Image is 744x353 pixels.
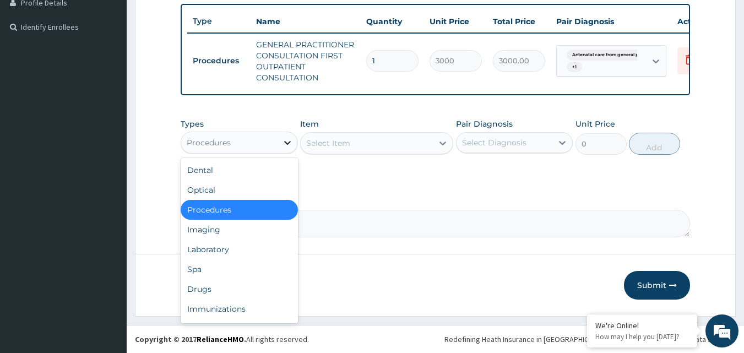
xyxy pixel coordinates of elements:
[181,6,207,32] div: Minimize live chat window
[64,106,152,218] span: We're online!
[181,259,298,279] div: Spa
[57,62,185,76] div: Chat with us now
[181,160,298,180] div: Dental
[181,319,298,339] div: Others
[187,51,251,71] td: Procedures
[595,321,689,330] div: We're Online!
[187,11,251,31] th: Type
[567,62,582,73] span: + 1
[197,334,244,344] a: RelianceHMO
[567,50,649,61] span: Antenatal care from general pr...
[306,138,350,149] div: Select Item
[181,180,298,200] div: Optical
[187,137,231,148] div: Procedures
[181,279,298,299] div: Drugs
[135,334,246,344] strong: Copyright © 2017 .
[181,299,298,319] div: Immunizations
[251,34,361,89] td: GENERAL PRACTITIONER CONSULTATION FIRST OUTPATIENT CONSULTATION
[595,332,689,341] p: How may I help you today?
[20,55,45,83] img: d_794563401_company_1708531726252_794563401
[251,10,361,32] th: Name
[624,271,690,300] button: Submit
[551,10,672,32] th: Pair Diagnosis
[127,325,744,353] footer: All rights reserved.
[575,118,615,129] label: Unit Price
[6,236,210,274] textarea: Type your message and hit 'Enter'
[361,10,424,32] th: Quantity
[181,240,298,259] div: Laboratory
[181,200,298,220] div: Procedures
[629,133,680,155] button: Add
[424,10,487,32] th: Unit Price
[300,118,319,129] label: Item
[181,220,298,240] div: Imaging
[672,10,727,32] th: Actions
[181,120,204,129] label: Types
[487,10,551,32] th: Total Price
[456,118,513,129] label: Pair Diagnosis
[181,194,691,204] label: Comment
[462,137,526,148] div: Select Diagnosis
[444,334,736,345] div: Redefining Heath Insurance in [GEOGRAPHIC_DATA] using Telemedicine and Data Science!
